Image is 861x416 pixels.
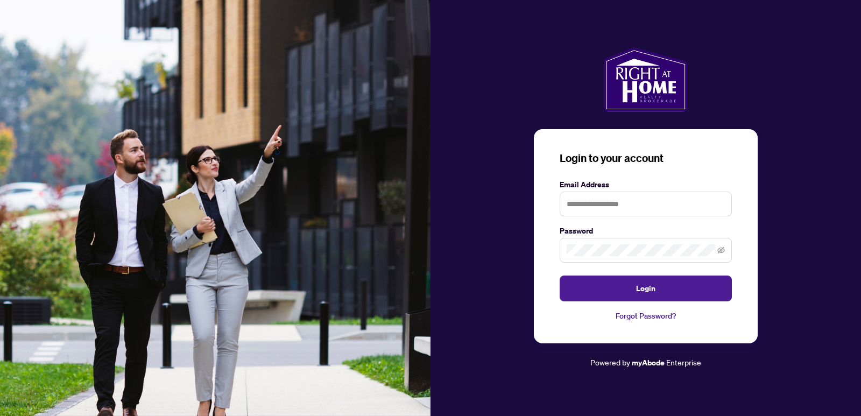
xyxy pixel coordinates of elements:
button: Login [560,276,732,301]
span: Powered by [590,357,630,367]
label: Password [560,225,732,237]
span: eye-invisible [717,246,725,254]
a: myAbode [632,357,665,369]
img: ma-logo [604,47,687,112]
span: Enterprise [666,357,701,367]
a: Forgot Password? [560,310,732,322]
label: Email Address [560,179,732,191]
h3: Login to your account [560,151,732,166]
span: Login [636,280,655,297]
